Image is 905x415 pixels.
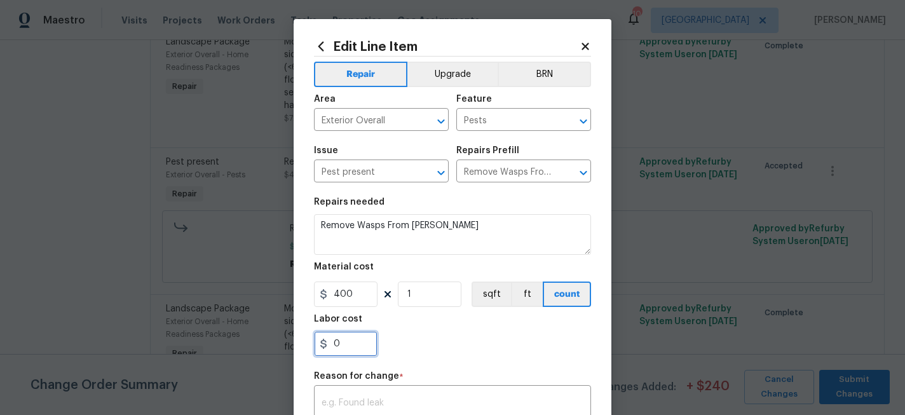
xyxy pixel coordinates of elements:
button: count [543,282,591,307]
h5: Repairs needed [314,198,384,207]
h5: Issue [314,146,338,155]
button: Repair [314,62,407,87]
button: Upgrade [407,62,498,87]
h5: Area [314,95,336,104]
button: Open [432,164,450,182]
button: Open [432,112,450,130]
h5: Labor cost [314,315,362,323]
h5: Repairs Prefill [456,146,519,155]
button: sqft [472,282,511,307]
textarea: Remove Wasps From [PERSON_NAME] [314,214,591,255]
button: Open [575,112,592,130]
button: Open [575,164,592,182]
h2: Edit Line Item [314,39,580,53]
button: ft [511,282,543,307]
h5: Feature [456,95,492,104]
button: BRN [498,62,591,87]
h5: Reason for change [314,372,399,381]
h5: Material cost [314,262,374,271]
